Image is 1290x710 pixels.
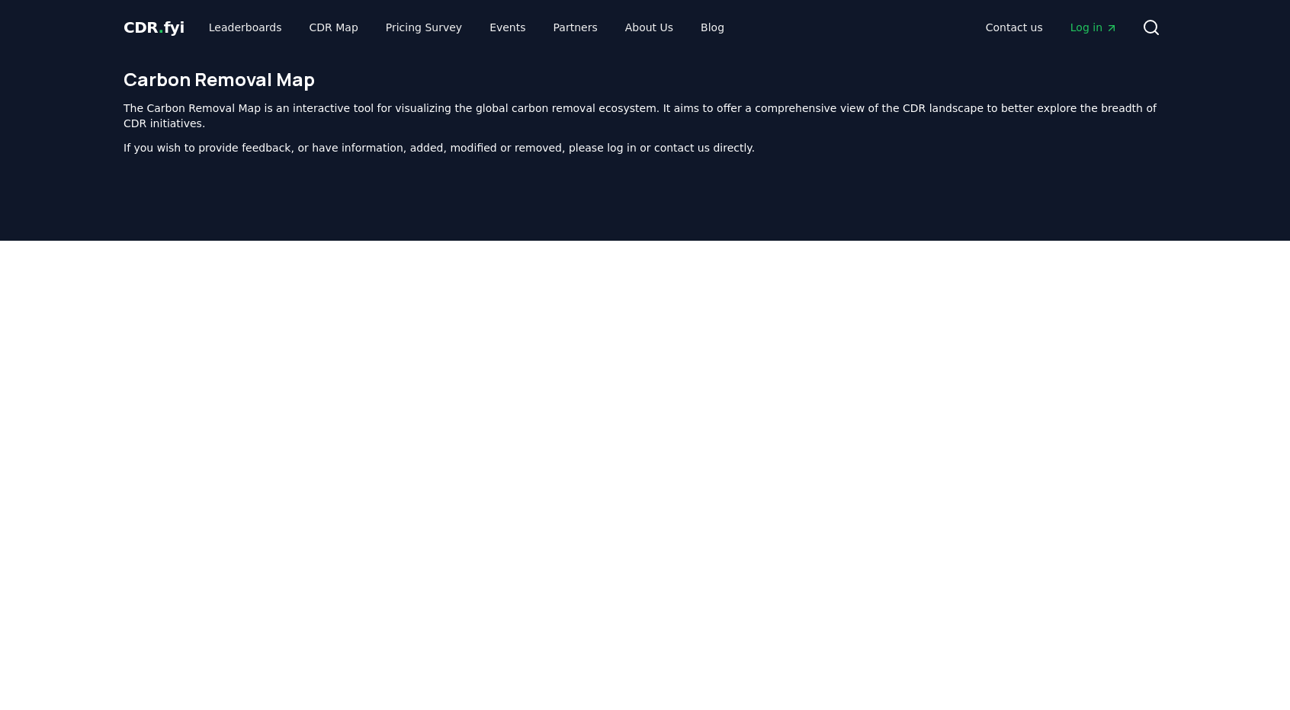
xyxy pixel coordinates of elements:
h1: Carbon Removal Map [124,67,1166,91]
a: About Us [613,14,685,41]
p: The Carbon Removal Map is an interactive tool for visualizing the global carbon removal ecosystem... [124,101,1166,131]
a: CDR.fyi [124,17,185,38]
a: Partners [541,14,610,41]
a: Blog [688,14,736,41]
a: Pricing Survey [374,14,474,41]
span: CDR fyi [124,18,185,37]
a: Log in [1058,14,1130,41]
p: If you wish to provide feedback, or have information, added, modified or removed, please log in o... [124,140,1166,155]
span: . [159,18,164,37]
a: CDR Map [297,14,371,41]
nav: Main [197,14,736,41]
span: Log in [1070,20,1118,35]
a: Contact us [974,14,1055,41]
a: Events [477,14,537,41]
nav: Main [974,14,1130,41]
a: Leaderboards [197,14,294,41]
